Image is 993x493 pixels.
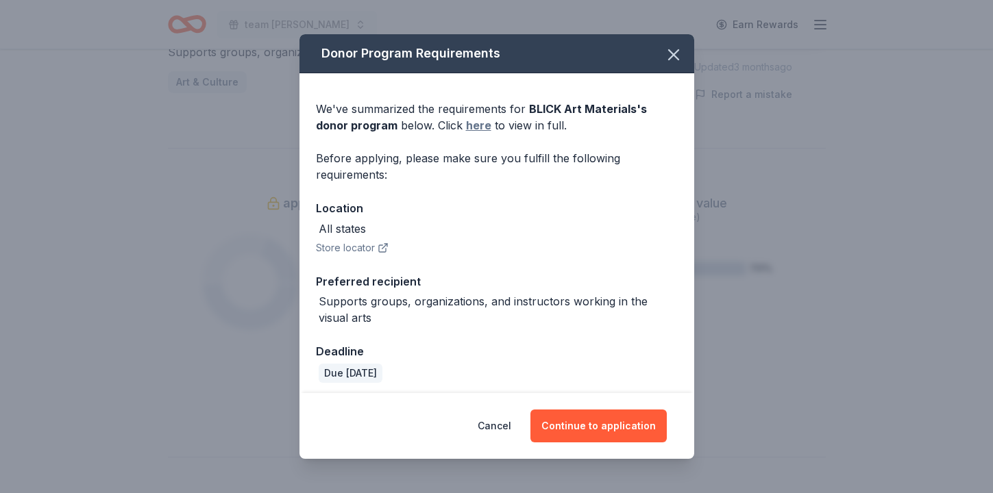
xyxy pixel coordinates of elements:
button: Store locator [316,240,389,256]
div: Supports groups, organizations, and instructors working in the visual arts [319,293,678,326]
div: All states [319,220,366,237]
a: here [466,117,491,134]
div: Due [DATE] [319,364,382,383]
div: Before applying, please make sure you fulfill the following requirements: [316,150,678,183]
button: Continue to application [530,409,667,442]
div: Preferred recipient [316,273,678,290]
div: Location [316,199,678,217]
button: Cancel [478,409,511,442]
div: Donor Program Requirements [299,34,694,73]
div: Deadline [316,342,678,360]
div: We've summarized the requirements for below. Click to view in full. [316,101,678,134]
